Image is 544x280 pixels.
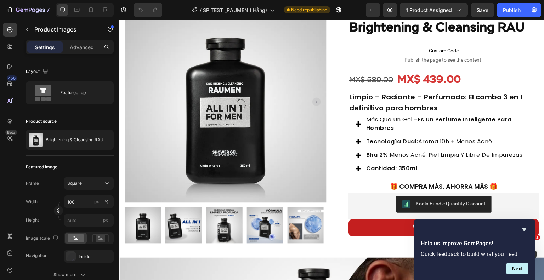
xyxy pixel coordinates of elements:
[302,204,356,211] strong: AÑADIR AL CARRITO
[104,199,109,205] div: %
[7,75,17,81] div: 450
[277,53,342,68] div: MX$ 439.00
[46,6,50,14] p: 7
[92,198,101,206] button: %
[497,3,527,17] button: Publish
[193,78,202,86] button: Carousel Next Arrow
[60,85,103,101] div: Featured top
[119,20,544,280] iframe: Design area
[247,131,412,139] p: menos acné, piel limpia y libre de impurezas
[203,6,267,14] span: SP TEST _RAUMEN ( Hằng)
[64,195,114,208] input: px%
[506,263,528,274] button: Next question
[291,7,327,13] span: Need republishing
[35,44,55,51] p: Settings
[534,235,540,240] span: 1
[520,225,528,234] button: Hide survey
[67,180,82,187] span: Square
[70,44,94,51] p: Advanced
[26,199,38,205] label: Width
[477,7,488,13] span: Save
[26,67,50,76] div: Layout
[79,253,112,260] div: Inside
[229,27,420,35] span: Custom Code
[134,3,162,17] div: Undo/Redo
[503,6,521,14] div: Publish
[400,3,468,17] button: 1 product assigned
[29,133,43,147] img: product feature img
[200,6,202,14] span: /
[421,225,528,274] div: Help us improve GemPages!
[5,130,17,135] div: Beta
[247,118,412,126] p: aroma 10h + menos acné
[64,214,114,227] input: px
[297,180,367,188] div: Koala Bundle Quantity Discount
[26,118,57,125] div: Product source
[421,239,528,248] h2: Help us improve GemPages!
[94,199,99,205] div: px
[229,36,420,44] span: Publish the page to see the content.
[26,234,60,243] div: Image scale
[277,176,372,193] button: Koala Bundle Quantity Discount
[271,162,378,171] strong: 🎁 Compra más, ahorra más 🎁
[421,251,528,257] p: Quick feedback to build what you need.
[406,6,452,14] span: 1 product assigned
[53,271,86,278] div: Show more
[102,198,111,206] button: px
[229,199,420,216] button: <span style="font-size:16px;"><strong>AÑADIR AL CARRITO</strong></span>
[247,96,392,112] strong: es un perfume inteligente para hombres
[64,177,114,190] button: Square
[26,252,47,259] div: Navigation
[471,3,494,17] button: Save
[247,96,412,113] p: más que un gel –
[46,137,103,142] p: Brightening & Cleansing RAU
[247,131,271,139] strong: bha 2%:
[283,180,291,189] img: COGWoM-s-4MDEAE=.png
[26,217,39,223] label: Height
[3,3,53,17] button: 7
[26,164,57,170] div: Featured image
[247,118,299,126] strong: tecnología dual:
[34,25,95,34] p: Product Images
[26,180,39,187] label: Frame
[247,144,298,153] strong: cantidad: 350ml
[230,72,404,93] strong: Limpio – Radiante – Perfumado: El combo 3 en 1 definitivo para hombres
[229,55,274,66] div: MX$ 589.00
[103,217,108,223] span: px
